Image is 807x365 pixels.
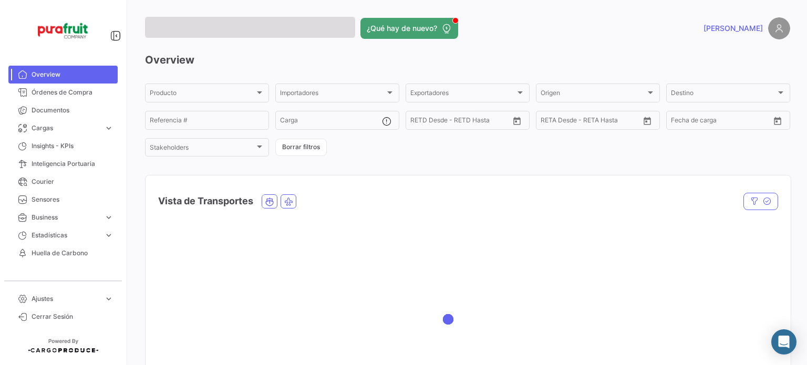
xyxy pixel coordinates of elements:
[437,118,484,126] input: Hasta
[639,113,655,129] button: Open calendar
[567,118,614,126] input: Hasta
[410,118,429,126] input: Desde
[262,195,277,208] button: Ocean
[8,244,118,262] a: Huella de Carbono
[8,84,118,101] a: Órdenes de Compra
[8,173,118,191] a: Courier
[367,23,437,34] span: ¿Qué hay de nuevo?
[8,155,118,173] a: Inteligencia Portuaria
[37,13,89,49] img: Logo+PuraFruit.png
[32,141,113,151] span: Insights - KPIs
[8,191,118,208] a: Sensores
[697,118,744,126] input: Hasta
[703,23,763,34] span: [PERSON_NAME]
[32,177,113,186] span: Courier
[104,213,113,222] span: expand_more
[771,329,796,354] div: Abrir Intercom Messenger
[671,118,690,126] input: Desde
[32,106,113,115] span: Documentos
[32,195,113,204] span: Sensores
[32,70,113,79] span: Overview
[104,294,113,304] span: expand_more
[360,18,458,39] button: ¿Qué hay de nuevo?
[8,66,118,84] a: Overview
[541,91,646,98] span: Origen
[770,113,785,129] button: Open calendar
[150,91,255,98] span: Producto
[8,137,118,155] a: Insights - KPIs
[32,123,100,133] span: Cargas
[509,113,525,129] button: Open calendar
[8,101,118,119] a: Documentos
[104,123,113,133] span: expand_more
[150,145,255,153] span: Stakeholders
[145,53,790,67] h3: Overview
[158,194,253,208] h4: Vista de Transportes
[671,91,776,98] span: Destino
[768,17,790,39] img: placeholder-user.png
[32,88,113,97] span: Órdenes de Compra
[32,312,113,321] span: Cerrar Sesión
[32,213,100,222] span: Business
[32,231,100,240] span: Estadísticas
[281,195,296,208] button: Air
[280,91,385,98] span: Importadores
[410,91,515,98] span: Exportadores
[32,248,113,258] span: Huella de Carbono
[32,159,113,169] span: Inteligencia Portuaria
[541,118,560,126] input: Desde
[32,294,100,304] span: Ajustes
[275,139,327,156] button: Borrar filtros
[104,231,113,240] span: expand_more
